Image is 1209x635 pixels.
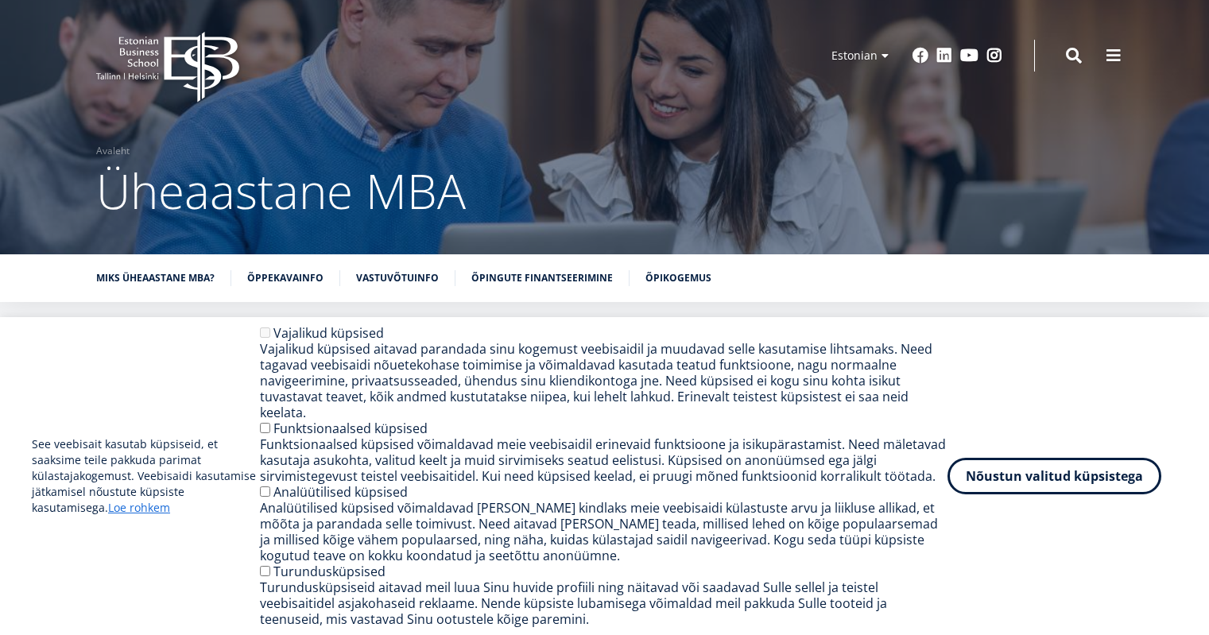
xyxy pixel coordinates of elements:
[96,270,215,286] a: Miks üheaastane MBA?
[260,436,947,484] div: Funktsionaalsed küpsised võimaldavad meie veebisaidil erinevaid funktsioone ja isikupärastamist. ...
[32,436,260,516] p: See veebisait kasutab küpsiseid, et saaksime teile pakkuda parimat külastajakogemust. Veebisaidi ...
[273,563,386,580] label: Turundusküpsised
[96,143,130,159] a: Avaleht
[960,48,978,64] a: Youtube
[108,500,170,516] a: Loe rohkem
[273,420,428,437] label: Funktsionaalsed küpsised
[260,341,947,420] div: Vajalikud küpsised aitavad parandada sinu kogemust veebisaidil ja muudavad selle kasutamise lihts...
[913,48,928,64] a: Facebook
[645,270,711,286] a: Õpikogemus
[247,270,324,286] a: Õppekavainfo
[986,48,1002,64] a: Instagram
[273,483,408,501] label: Analüütilised küpsised
[260,500,947,563] div: Analüütilised küpsised võimaldavad [PERSON_NAME] kindlaks meie veebisaidi külastuste arvu ja liik...
[356,270,439,286] a: Vastuvõtuinfo
[273,324,384,342] label: Vajalikud küpsised
[471,270,613,286] a: Õpingute finantseerimine
[947,458,1161,494] button: Nõustun valitud küpsistega
[936,48,952,64] a: Linkedin
[260,579,947,627] div: Turundusküpsiseid aitavad meil luua Sinu huvide profiili ning näitavad või saadavad Sulle sellel ...
[96,158,466,223] span: Üheaastane MBA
